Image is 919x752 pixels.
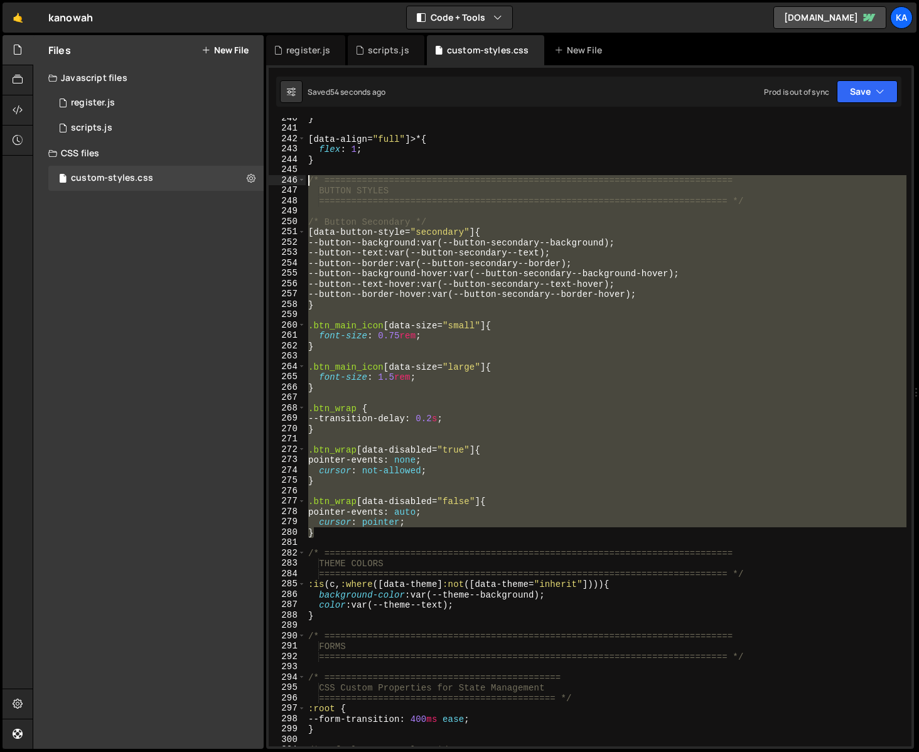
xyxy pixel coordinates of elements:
div: 9382/20687.js [48,90,264,115]
div: 262 [269,341,306,352]
button: Save [837,80,898,103]
a: Ka [890,6,913,29]
div: 258 [269,299,306,310]
div: 281 [269,537,306,548]
div: 248 [269,196,306,207]
div: Prod is out of sync [764,87,829,97]
button: Code + Tools [407,6,512,29]
div: 287 [269,599,306,610]
div: 267 [269,392,306,403]
div: 288 [269,610,306,621]
div: 259 [269,309,306,320]
div: 294 [269,672,306,683]
div: 255 [269,268,306,279]
div: 245 [269,164,306,175]
div: 263 [269,351,306,362]
div: 274 [269,465,306,476]
div: kanowah [48,10,93,25]
div: 9382/20450.css [48,166,264,191]
div: 54 seconds ago [330,87,385,97]
div: 241 [269,123,306,134]
div: 298 [269,714,306,724]
div: 252 [269,237,306,248]
div: 249 [269,206,306,217]
h2: Files [48,43,71,57]
div: scripts.js [368,44,409,56]
div: 279 [269,517,306,527]
div: 269 [269,413,306,424]
div: scripts.js [71,122,112,134]
div: 289 [269,620,306,631]
div: custom-styles.css [447,44,529,56]
div: 282 [269,548,306,559]
div: 283 [269,558,306,569]
div: 297 [269,703,306,714]
div: Saved [308,87,385,97]
div: 296 [269,693,306,704]
button: New File [202,45,249,55]
div: 285 [269,579,306,589]
div: 266 [269,382,306,393]
div: 9382/24789.js [48,115,264,141]
div: 276 [269,486,306,497]
div: 251 [269,227,306,237]
div: 271 [269,434,306,444]
div: register.js [286,44,330,56]
div: 247 [269,185,306,196]
div: 264 [269,362,306,372]
div: 256 [269,279,306,289]
div: 295 [269,682,306,693]
div: 242 [269,134,306,144]
div: 244 [269,154,306,165]
div: 240 [269,113,306,124]
div: 254 [269,258,306,269]
div: register.js [71,97,115,109]
div: 273 [269,454,306,465]
div: 253 [269,247,306,258]
div: 292 [269,652,306,662]
div: 272 [269,444,306,455]
div: 277 [269,496,306,507]
div: Javascript files [33,65,264,90]
div: 286 [269,589,306,600]
div: custom-styles.css [71,173,153,184]
div: 250 [269,217,306,227]
div: 291 [269,641,306,652]
div: 280 [269,527,306,538]
div: 270 [269,424,306,434]
div: 278 [269,507,306,517]
div: 275 [269,475,306,486]
div: 246 [269,175,306,186]
div: 290 [269,631,306,642]
div: 268 [269,403,306,414]
div: New File [554,44,607,56]
div: 261 [269,330,306,341]
div: 257 [269,289,306,299]
div: 299 [269,724,306,734]
a: 🤙 [3,3,33,33]
div: 243 [269,144,306,154]
div: CSS files [33,141,264,166]
div: 284 [269,569,306,579]
a: [DOMAIN_NAME] [773,6,886,29]
div: 293 [269,662,306,672]
div: 300 [269,734,306,745]
div: 265 [269,372,306,382]
div: 260 [269,320,306,331]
